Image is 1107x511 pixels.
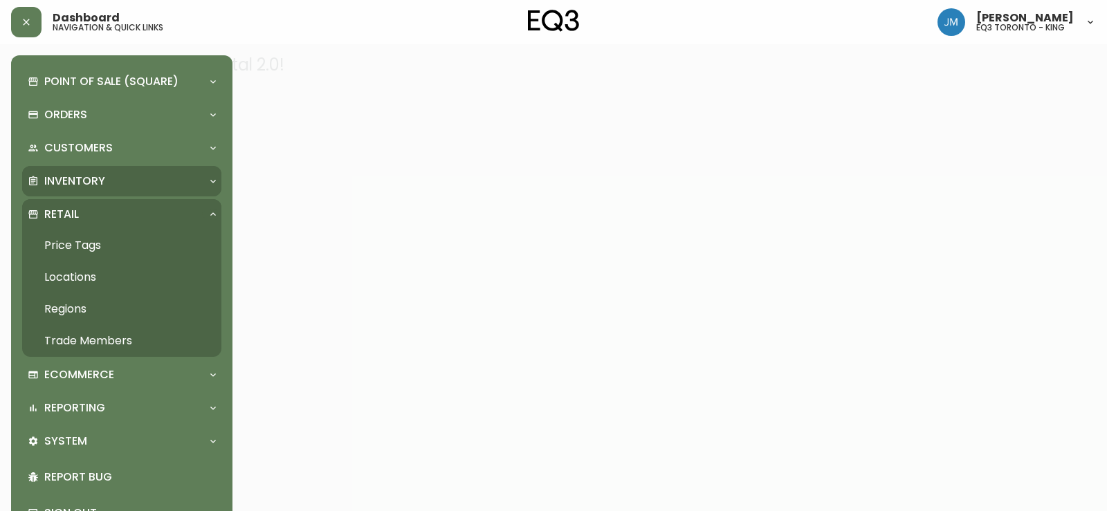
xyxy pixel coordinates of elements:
img: logo [528,10,579,32]
div: Inventory [22,166,221,196]
p: Retail [44,207,79,222]
a: Locations [22,261,221,293]
div: Reporting [22,393,221,423]
h5: navigation & quick links [53,24,163,32]
div: System [22,426,221,456]
p: Ecommerce [44,367,114,382]
div: Point of Sale (Square) [22,66,221,97]
a: Price Tags [22,230,221,261]
p: Inventory [44,174,105,189]
div: Orders [22,100,221,130]
p: System [44,434,87,449]
div: Ecommerce [22,360,221,390]
div: Report Bug [22,459,221,495]
div: Customers [22,133,221,163]
p: Point of Sale (Square) [44,74,179,89]
h5: eq3 toronto - king [976,24,1065,32]
a: Regions [22,293,221,325]
div: Retail [22,199,221,230]
a: Trade Members [22,325,221,357]
p: Reporting [44,400,105,416]
span: Dashboard [53,12,120,24]
img: b88646003a19a9f750de19192e969c24 [937,8,965,36]
p: Orders [44,107,87,122]
p: Report Bug [44,470,216,485]
p: Customers [44,140,113,156]
span: [PERSON_NAME] [976,12,1074,24]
